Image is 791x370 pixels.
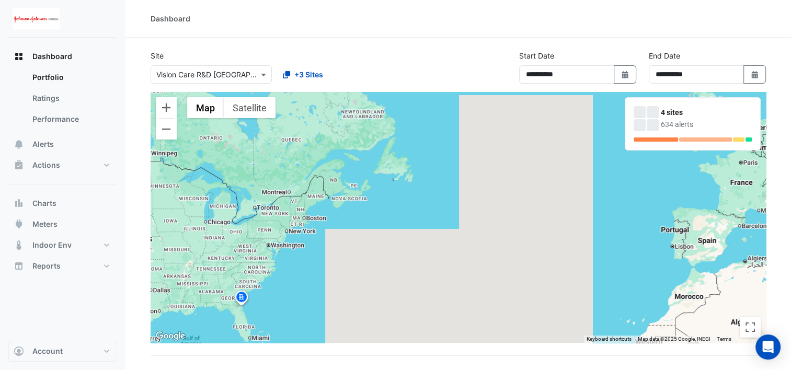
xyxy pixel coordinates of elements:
button: Alerts [8,134,117,155]
label: End Date [649,50,680,61]
span: Meters [32,219,58,229]
span: +3 Sites [294,69,323,80]
label: Start Date [519,50,554,61]
button: Indoor Env [8,235,117,256]
app-icon: Actions [14,160,24,170]
a: Terms (opens in new tab) [717,336,731,342]
img: Company Logo [13,8,60,29]
a: Performance [24,109,117,130]
app-icon: Reports [14,261,24,271]
button: Toggle fullscreen view [740,317,761,338]
span: Alerts [32,139,54,149]
button: Charts [8,193,117,214]
app-icon: Meters [14,219,24,229]
span: Account [32,346,63,356]
button: Account [8,341,117,362]
button: Reports [8,256,117,276]
button: Zoom in [156,97,177,118]
a: Portfolio [24,67,117,88]
button: Keyboard shortcuts [587,336,632,343]
app-icon: Dashboard [14,51,24,62]
span: Dashboard [32,51,72,62]
img: Google [153,329,188,343]
button: Actions [8,155,117,176]
button: Dashboard [8,46,117,67]
img: site-pin.svg [233,290,250,308]
span: Charts [32,198,56,209]
span: Actions [32,160,60,170]
button: Zoom out [156,119,177,140]
a: Ratings [24,88,117,109]
fa-icon: Select Date [750,70,760,79]
button: Meters [8,214,117,235]
button: Show satellite imagery [224,97,276,118]
app-icon: Indoor Env [14,240,24,250]
span: Indoor Env [32,240,72,250]
app-icon: Charts [14,198,24,209]
div: Dashboard [8,67,117,134]
button: Show street map [187,97,224,118]
fa-icon: Select Date [621,70,630,79]
label: Site [151,50,164,61]
div: 634 alerts [661,119,752,130]
button: +3 Sites [276,65,330,84]
div: Open Intercom Messenger [755,334,781,360]
a: Open this area in Google Maps (opens a new window) [153,329,188,343]
div: Dashboard [151,13,190,24]
div: 4 sites [661,107,752,118]
app-icon: Alerts [14,139,24,149]
span: Map data ©2025 Google, INEGI [638,336,710,342]
span: Reports [32,261,61,271]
